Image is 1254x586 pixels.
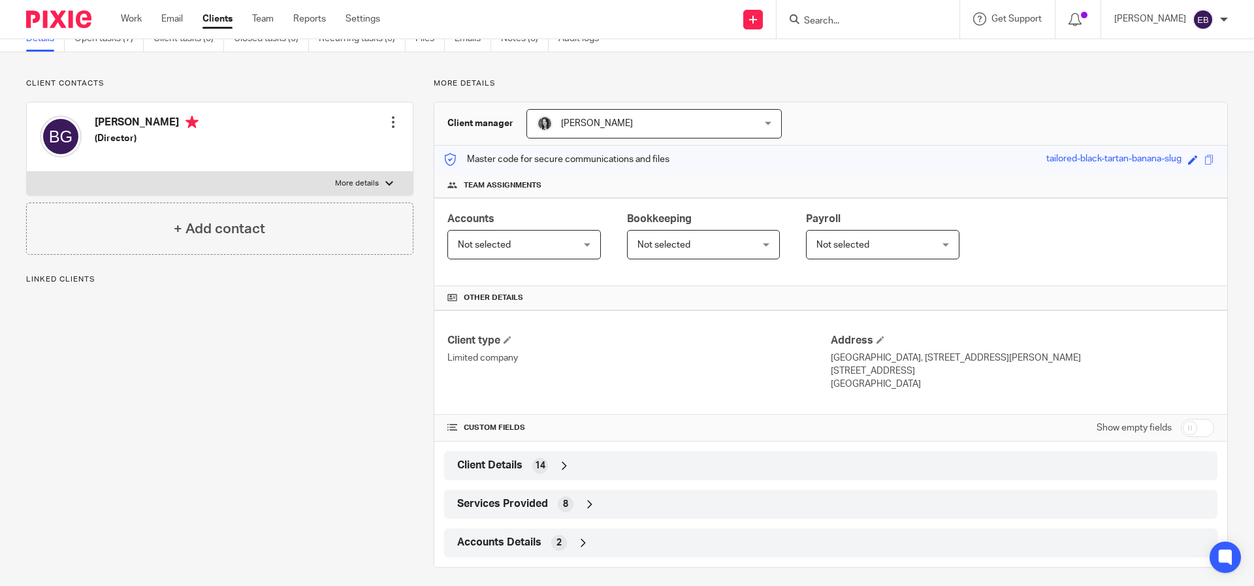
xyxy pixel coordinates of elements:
img: brodie%203%20small.jpg [537,116,553,131]
span: 2 [556,536,562,549]
span: Payroll [806,214,841,224]
a: Clients [202,12,233,25]
p: Master code for secure communications and files [444,153,669,166]
span: Other details [464,293,523,303]
label: Show empty fields [1097,421,1172,434]
p: [GEOGRAPHIC_DATA] [831,378,1214,391]
img: svg%3E [40,116,82,157]
p: More details [335,178,379,189]
p: [PERSON_NAME] [1114,12,1186,25]
h4: CUSTOM FIELDS [447,423,831,433]
span: Services Provided [457,497,548,511]
span: Accounts Details [457,536,541,549]
input: Search [803,16,920,27]
p: Client contacts [26,78,413,89]
p: Linked clients [26,274,413,285]
a: Reports [293,12,326,25]
div: tailored-black-tartan-banana-slug [1046,152,1182,167]
p: More details [434,78,1228,89]
p: [STREET_ADDRESS] [831,365,1214,378]
p: Limited company [447,351,831,365]
span: Client Details [457,459,522,472]
a: Work [121,12,142,25]
img: Pixie [26,10,91,28]
span: 14 [535,459,545,472]
span: Bookkeeping [627,214,692,224]
h4: Address [831,334,1214,348]
span: Not selected [637,240,690,250]
span: Not selected [816,240,869,250]
i: Primary [185,116,199,129]
span: Accounts [447,214,494,224]
span: 8 [563,498,568,511]
p: [GEOGRAPHIC_DATA], [STREET_ADDRESS][PERSON_NAME] [831,351,1214,365]
span: Team assignments [464,180,541,191]
h4: [PERSON_NAME] [95,116,199,132]
img: svg%3E [1193,9,1214,30]
a: Team [252,12,274,25]
span: Not selected [458,240,511,250]
span: Get Support [991,14,1042,24]
h3: Client manager [447,117,513,130]
h5: (Director) [95,132,199,145]
h4: Client type [447,334,831,348]
h4: + Add contact [174,219,265,239]
a: Email [161,12,183,25]
span: [PERSON_NAME] [561,119,633,128]
a: Settings [346,12,380,25]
